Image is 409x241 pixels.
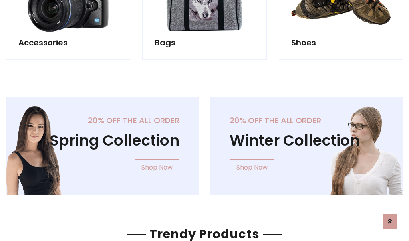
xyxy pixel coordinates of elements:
[25,116,179,125] h5: 20% off the all order
[25,132,179,150] h1: Spring Collection
[230,159,274,176] a: Shop Now
[135,159,179,176] a: Shop Now
[155,38,254,47] h5: Bags
[291,38,391,47] h5: Shoes
[18,38,118,47] h5: Accessories
[230,116,384,125] h5: 20% off the all order
[230,132,384,150] h1: Winter Collection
